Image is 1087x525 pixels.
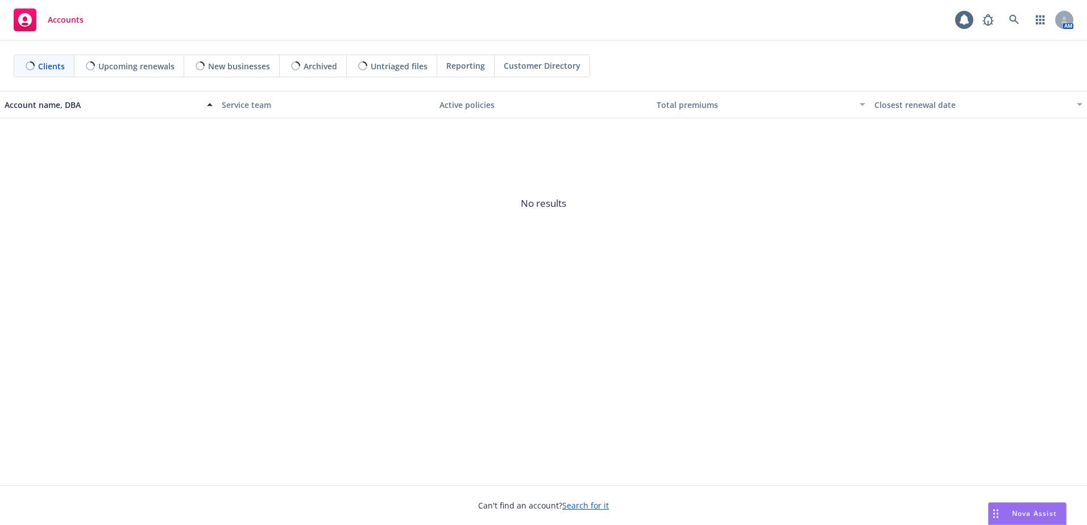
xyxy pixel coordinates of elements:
a: Report a Bug [977,9,999,31]
span: Nova Assist [1012,509,1057,518]
div: Account name, DBA [5,99,200,111]
button: Active policies [435,91,652,118]
div: Drag to move [989,503,1003,524]
a: Search [1003,9,1026,31]
button: Nova Assist [988,502,1067,525]
span: Clients [38,60,65,72]
div: Service team [222,99,430,111]
a: Accounts [9,4,88,36]
button: Total premiums [652,91,869,118]
a: Search for it [562,500,609,511]
div: Active policies [439,99,648,111]
span: Archived [304,60,337,72]
div: Total premiums [657,99,852,111]
button: Closest renewal date [870,91,1087,118]
span: Upcoming renewals [98,60,175,72]
span: Can't find an account? [478,499,609,511]
span: New businesses [208,60,270,72]
span: Reporting [446,60,485,72]
a: Switch app [1029,9,1052,31]
span: Customer Directory [504,60,580,72]
div: Closest renewal date [874,99,1070,111]
span: Accounts [48,15,84,24]
span: Untriaged files [371,60,428,72]
button: Service team [217,91,434,118]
